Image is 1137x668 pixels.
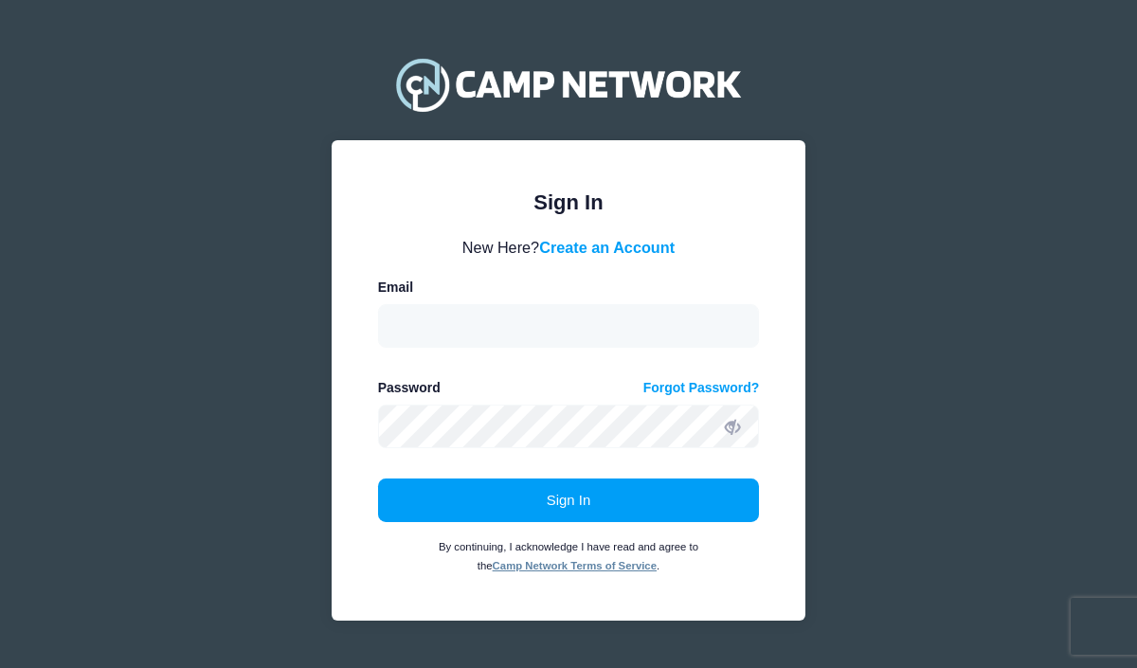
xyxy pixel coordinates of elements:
[378,378,441,398] label: Password
[378,187,760,218] div: Sign In
[378,236,760,259] div: New Here?
[378,478,760,522] button: Sign In
[378,278,413,298] label: Email
[439,541,698,571] small: By continuing, I acknowledge I have read and agree to the .
[388,46,749,122] img: Camp Network
[493,560,657,571] a: Camp Network Terms of Service
[643,378,760,398] a: Forgot Password?
[539,239,675,256] a: Create an Account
